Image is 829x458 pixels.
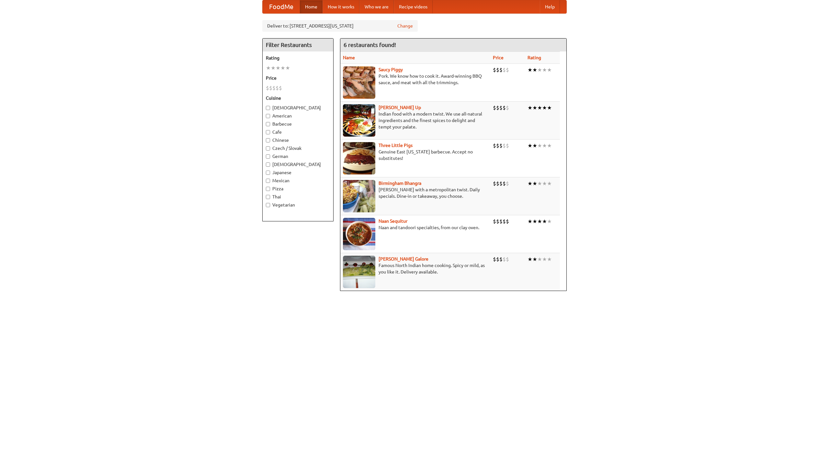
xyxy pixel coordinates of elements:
[269,84,272,92] li: $
[343,66,375,99] img: saucy.jpg
[379,67,403,72] a: Saucy Piggy
[537,66,542,73] li: ★
[266,177,330,184] label: Mexican
[506,104,509,111] li: $
[266,161,330,168] label: [DEMOGRAPHIC_DATA]
[266,121,330,127] label: Barbecue
[379,218,407,224] a: Naan Sequitur
[300,0,323,13] a: Home
[266,106,270,110] input: [DEMOGRAPHIC_DATA]
[394,0,433,13] a: Recipe videos
[506,256,509,263] li: $
[379,143,413,148] b: Three Little Pigs
[266,162,270,167] input: [DEMOGRAPHIC_DATA]
[499,180,503,187] li: $
[496,142,499,149] li: $
[547,218,552,225] li: ★
[266,145,330,151] label: Czech / Slovak
[397,23,413,29] a: Change
[547,180,552,187] li: ★
[323,0,359,13] a: How it works
[279,84,282,92] li: $
[532,180,537,187] li: ★
[537,142,542,149] li: ★
[503,104,506,111] li: $
[532,104,537,111] li: ★
[542,218,547,225] li: ★
[496,218,499,225] li: $
[503,180,506,187] li: $
[499,142,503,149] li: $
[532,256,537,263] li: ★
[266,64,271,72] li: ★
[266,75,330,81] h5: Price
[547,256,552,263] li: ★
[379,105,421,110] b: [PERSON_NAME] Up
[528,66,532,73] li: ★
[276,64,280,72] li: ★
[343,104,375,137] img: curryup.jpg
[499,218,503,225] li: $
[379,256,428,262] b: [PERSON_NAME] Galore
[272,84,276,92] li: $
[496,256,499,263] li: $
[493,180,496,187] li: $
[493,142,496,149] li: $
[263,39,333,51] h4: Filter Restaurants
[276,84,279,92] li: $
[343,262,488,275] p: Famous North Indian home cooking. Spicy or mild, as you like it. Delivery available.
[266,137,330,143] label: Chinese
[343,73,488,86] p: Pork. We know how to cook it. Award-winning BBQ sauce, and meat with all the trimmings.
[506,142,509,149] li: $
[266,55,330,61] h5: Rating
[343,186,488,199] p: [PERSON_NAME] with a metropolitan twist. Daily specials. Dine-in or takeaway, you choose.
[540,0,560,13] a: Help
[537,218,542,225] li: ★
[266,122,270,126] input: Barbecue
[266,130,270,134] input: Cafe
[266,169,330,176] label: Japanese
[542,66,547,73] li: ★
[266,171,270,175] input: Japanese
[266,202,330,208] label: Vegetarian
[528,104,532,111] li: ★
[266,203,270,207] input: Vegetarian
[266,179,270,183] input: Mexican
[266,129,330,135] label: Cafe
[343,224,488,231] p: Naan and tandoori specialties, from our clay oven.
[493,256,496,263] li: $
[493,104,496,111] li: $
[344,42,396,48] ng-pluralize: 6 restaurants found!
[528,256,532,263] li: ★
[266,194,330,200] label: Thai
[266,154,270,159] input: German
[343,142,375,174] img: littlepigs.jpg
[496,180,499,187] li: $
[496,104,499,111] li: $
[537,104,542,111] li: ★
[343,218,375,250] img: naansequitur.jpg
[506,66,509,73] li: $
[537,256,542,263] li: ★
[343,55,355,60] a: Name
[506,180,509,187] li: $
[266,185,330,192] label: Pizza
[532,142,537,149] li: ★
[343,149,488,162] p: Genuine East [US_STATE] barbecue. Accept no substitutes!
[528,180,532,187] li: ★
[542,142,547,149] li: ★
[266,138,270,142] input: Chinese
[499,104,503,111] li: $
[266,187,270,191] input: Pizza
[266,113,330,119] label: American
[503,218,506,225] li: $
[285,64,290,72] li: ★
[493,66,496,73] li: $
[266,195,270,199] input: Thai
[266,114,270,118] input: American
[532,218,537,225] li: ★
[379,181,421,186] a: Birmingham Bhangra
[528,218,532,225] li: ★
